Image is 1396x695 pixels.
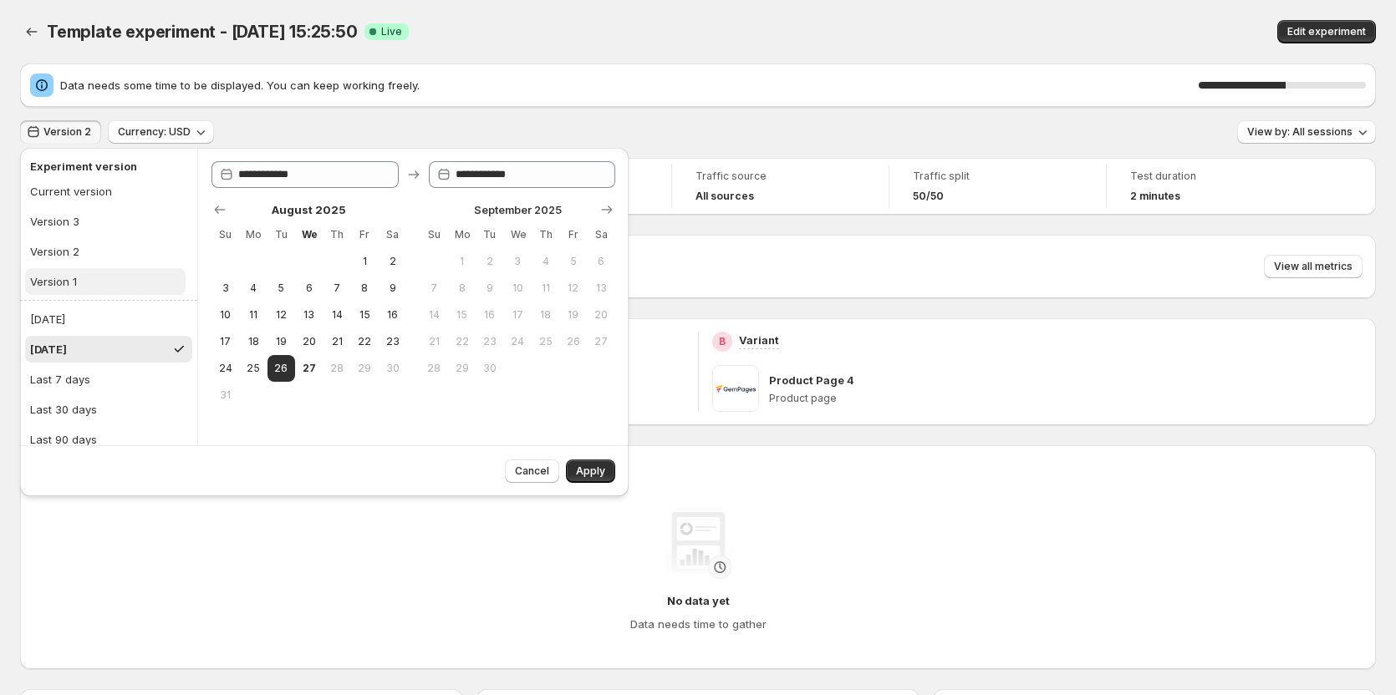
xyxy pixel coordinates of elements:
[239,328,267,355] button: Monday August 18 2025
[25,208,186,235] button: Version 3
[385,255,400,268] span: 2
[515,464,549,478] span: Cancel
[108,120,214,144] button: Currency: USD
[504,302,532,328] button: Wednesday September 17 2025
[511,308,525,322] span: 17
[323,302,350,328] button: Thursday August 14 2025
[1130,190,1180,203] span: 2 minutes
[358,255,372,268] span: 1
[302,308,316,322] span: 13
[420,221,448,248] th: Sunday
[302,228,316,241] span: We
[455,282,469,295] span: 8
[302,335,316,348] span: 20
[455,308,469,322] span: 15
[594,308,609,322] span: 20
[420,302,448,328] button: Sunday September 14 2025
[448,355,476,382] button: Monday September 29 2025
[218,362,232,375] span: 24
[239,302,267,328] button: Monday August 11 2025
[769,392,1363,405] p: Product page
[511,255,525,268] span: 3
[559,248,587,275] button: Friday September 5 2025
[1130,168,1301,205] a: Test duration2 minutes
[25,366,192,393] button: Last 7 days
[379,302,406,328] button: Saturday August 16 2025
[538,255,553,268] span: 4
[695,190,754,203] h4: All sources
[329,282,344,295] span: 7
[455,335,469,348] span: 22
[1237,120,1376,144] button: View by: All sessions
[358,308,372,322] span: 15
[25,336,192,363] button: [DATE]
[1130,170,1301,183] span: Test duration
[218,282,232,295] span: 3
[532,302,559,328] button: Thursday September 18 2025
[323,328,350,355] button: Thursday August 21 2025
[43,125,91,139] span: Version 2
[30,311,65,327] div: [DATE]
[379,248,406,275] button: Saturday August 2 2025
[323,355,350,382] button: Thursday August 28 2025
[482,308,497,322] span: 16
[504,275,532,302] button: Wednesday September 10 2025
[566,255,580,268] span: 5
[719,335,726,348] h2: B
[381,25,402,38] span: Live
[1274,260,1353,273] span: View all metrics
[385,335,400,348] span: 23
[218,335,232,348] span: 17
[274,308,288,322] span: 12
[476,275,503,302] button: Tuesday September 9 2025
[476,328,503,355] button: Tuesday September 23 2025
[455,228,469,241] span: Mo
[47,22,358,42] span: Template experiment - [DATE] 15:25:50
[30,341,67,358] div: [DATE]
[566,335,580,348] span: 26
[211,355,239,382] button: Sunday August 24 2025
[30,431,97,448] div: Last 90 days
[566,459,615,483] button: Apply
[358,362,372,375] span: 29
[588,248,615,275] button: Saturday September 6 2025
[559,221,587,248] th: Friday
[455,362,469,375] span: 29
[482,335,497,348] span: 23
[913,170,1083,183] span: Traffic split
[559,275,587,302] button: Friday September 12 2025
[30,243,79,260] div: Version 2
[538,228,553,241] span: Th
[427,308,441,322] span: 14
[576,464,605,478] span: Apply
[476,355,503,382] button: Tuesday September 30 2025
[218,308,232,322] span: 10
[594,335,609,348] span: 27
[329,308,344,322] span: 14
[358,228,372,241] span: Fr
[511,228,525,241] span: We
[532,275,559,302] button: Thursday September 11 2025
[60,77,1199,94] span: Data needs some time to be displayed. You can keep working freely.
[302,362,316,375] span: 27
[239,355,267,382] button: Monday August 25 2025
[351,221,379,248] th: Friday
[246,282,260,295] span: 4
[274,282,288,295] span: 5
[30,371,90,388] div: Last 7 days
[20,120,101,144] button: Version 2
[25,178,186,205] button: Current version
[295,302,323,328] button: Wednesday August 13 2025
[511,335,525,348] span: 24
[295,275,323,302] button: Wednesday August 6 2025
[588,328,615,355] button: Saturday September 27 2025
[1264,255,1363,278] button: View all metrics
[239,275,267,302] button: Monday August 4 2025
[302,282,316,295] span: 6
[448,221,476,248] th: Monday
[665,512,731,579] img: No data yet
[420,328,448,355] button: Sunday September 21 2025
[913,190,944,203] span: 50/50
[532,248,559,275] button: Thursday September 4 2025
[588,302,615,328] button: Saturday September 20 2025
